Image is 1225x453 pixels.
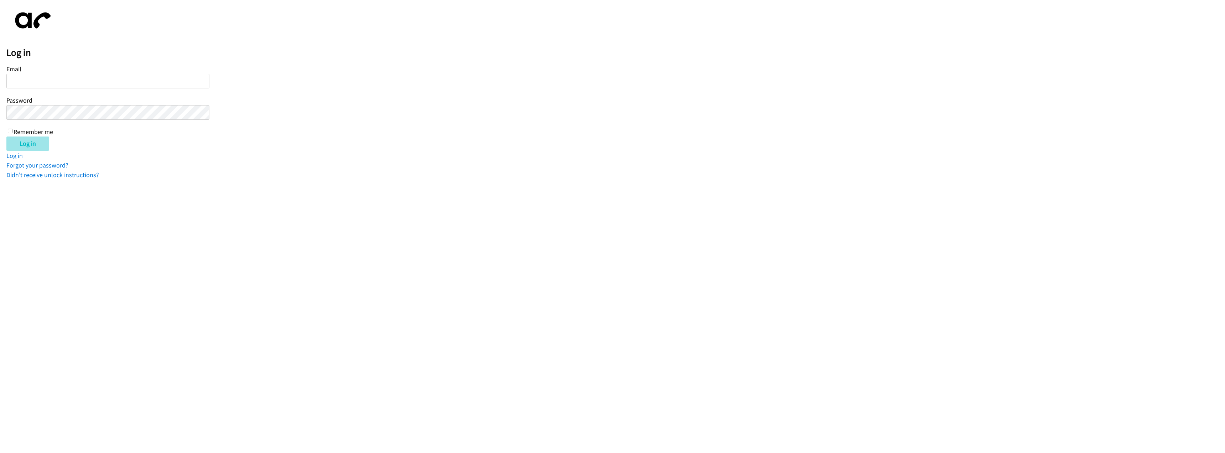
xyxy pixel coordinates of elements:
[6,6,56,35] img: aphone-8a226864a2ddd6a5e75d1ebefc011f4aa8f32683c2d82f3fb0802fe031f96514.svg
[6,47,1225,59] h2: Log in
[14,128,53,136] label: Remember me
[6,171,99,179] a: Didn't receive unlock instructions?
[6,65,21,73] label: Email
[6,151,23,160] a: Log in
[6,161,68,169] a: Forgot your password?
[6,137,49,151] input: Log in
[6,96,32,104] label: Password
